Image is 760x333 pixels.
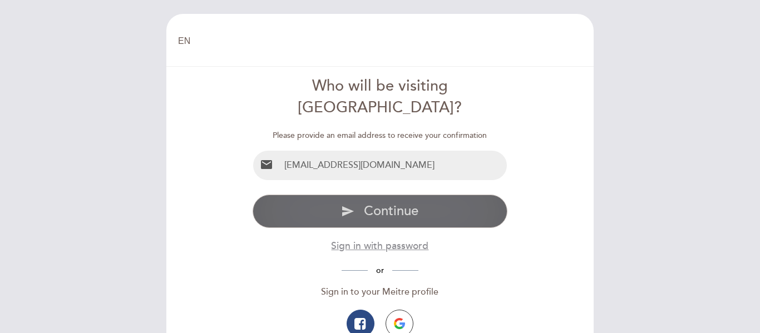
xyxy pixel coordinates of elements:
button: send Continue [253,195,508,228]
div: Who will be visiting [GEOGRAPHIC_DATA]? [253,76,508,119]
div: Sign in to your Meitre profile [253,286,508,299]
span: or [368,266,392,275]
div: Please provide an email address to receive your confirmation [253,130,508,141]
i: send [341,205,354,218]
input: Email [280,151,507,180]
span: Continue [364,203,418,219]
button: Sign in with password [331,239,428,253]
img: icon-google.png [394,318,405,329]
i: email [260,158,273,171]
